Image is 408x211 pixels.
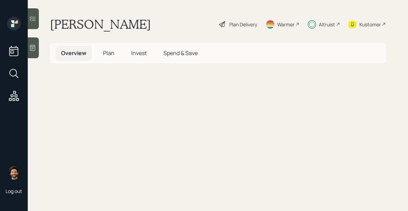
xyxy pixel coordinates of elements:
span: Spend & Save [163,49,198,57]
span: Overview [61,49,86,57]
h1: [PERSON_NAME] [50,17,151,32]
div: Kustomer [359,21,381,28]
div: Warmer [277,21,295,28]
div: Log out [6,188,22,194]
div: Plan Delivery [229,21,257,28]
span: Plan [103,49,114,57]
div: Altruist [319,21,335,28]
span: Invest [131,49,147,57]
img: eric-schwartz-headshot.png [7,166,21,179]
